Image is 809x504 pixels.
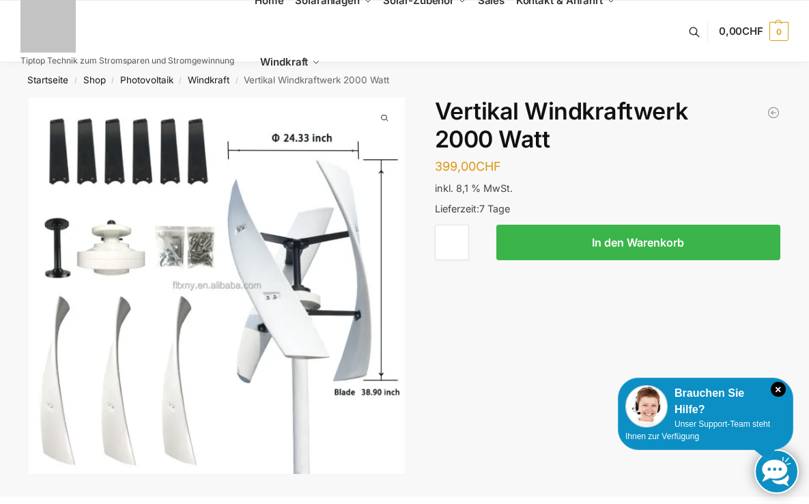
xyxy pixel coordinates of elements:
[625,385,786,418] div: Brauchen Sie Hilfe?
[106,75,120,86] span: /
[719,11,789,52] a: 0,00CHF 0
[742,25,763,38] span: CHF
[435,159,501,173] bdi: 399,00
[479,203,510,214] span: 7 Tage
[771,382,786,397] i: Schließen
[476,159,501,173] span: CHF
[173,75,188,86] span: /
[68,75,83,86] span: /
[260,55,308,68] span: Windkraft
[435,203,510,214] span: Lieferzeit:
[29,98,405,474] img: Vertikal Windrad
[229,75,244,86] span: /
[435,98,781,154] h1: Vertikal Windkraftwerk 2000 Watt
[719,25,763,38] span: 0,00
[435,182,513,194] span: inkl. 8,1 % MwSt.
[625,419,770,441] span: Unser Support-Team steht Ihnen zur Verfügung
[20,57,234,65] p: Tiptop Technik zum Stromsparen und Stromgewinnung
[432,268,784,270] iframe: Secure payment input frame
[83,74,106,85] a: Shop
[120,74,173,85] a: Photovoltaik
[255,31,326,93] a: Windkraft
[29,98,405,474] a: Vertikal WindradHd63d2b51b2484c83bf992b756e770dc5o
[767,106,780,120] a: Windkraftanlage für Garten Terrasse
[625,385,668,428] img: Customer service
[496,225,781,260] button: In den Warenkorb
[27,74,68,85] a: Startseite
[188,74,229,85] a: Windkraft
[769,22,789,41] span: 0
[435,225,469,260] input: Produktmenge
